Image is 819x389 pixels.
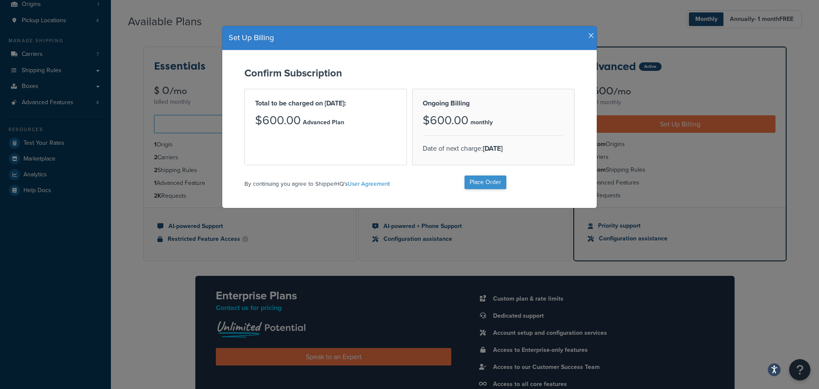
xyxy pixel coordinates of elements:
[423,99,564,107] h2: Ongoing Billing
[465,175,506,189] input: Place Order
[244,67,575,79] h2: Confirm Subscription
[229,32,590,44] h4: Set Up Billing
[255,99,396,107] h2: Total to be charged on [DATE]:
[303,117,344,129] p: Advanced Plan
[423,143,564,155] p: Date of next charge:
[348,179,390,188] a: User Agreement
[470,117,493,129] p: monthly
[255,114,301,127] h3: $600.00
[244,178,390,190] small: By continuing you agree to ShipperHQ's
[483,143,502,153] strong: [DATE]
[423,114,468,127] h3: $600.00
